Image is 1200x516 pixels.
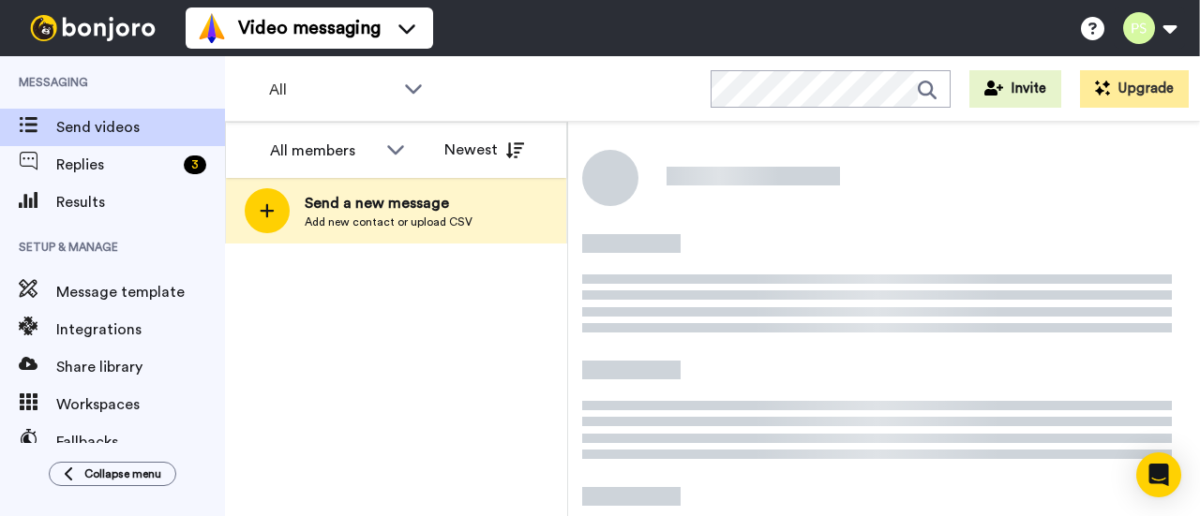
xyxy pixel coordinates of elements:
[269,79,395,101] span: All
[184,155,206,174] div: 3
[84,466,161,481] span: Collapse menu
[238,15,381,41] span: Video messaging
[969,70,1061,108] button: Invite
[22,15,163,41] img: bj-logo-header-white.svg
[270,140,377,162] div: All members
[1080,70,1189,108] button: Upgrade
[56,431,225,453] span: Fallbacks
[1136,452,1181,497] div: Open Intercom Messenger
[56,356,225,378] span: Share library
[56,318,225,341] span: Integrations
[305,192,472,214] span: Send a new message
[56,191,225,214] span: Results
[56,116,225,139] span: Send videos
[305,214,472,229] span: Add new contact or upload CSV
[49,462,176,486] button: Collapse menu
[197,13,227,43] img: vm-color.svg
[56,154,176,176] span: Replies
[56,393,225,416] span: Workspaces
[430,131,538,169] button: Newest
[56,281,225,303] span: Message template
